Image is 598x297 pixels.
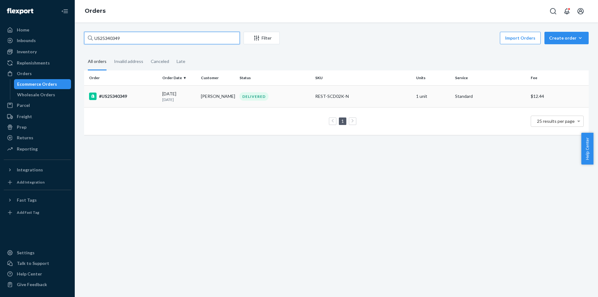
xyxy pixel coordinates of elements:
p: [DATE] [162,97,196,102]
div: Filter [244,35,279,41]
a: Inventory [4,47,71,57]
input: Search orders [84,32,240,44]
div: Ecommerce Orders [17,81,57,87]
div: Prep [17,124,26,130]
button: Help Center [581,133,593,165]
div: Customer [201,75,235,80]
div: Add Integration [17,180,45,185]
a: Freight [4,112,71,122]
div: DELIVERED [240,92,268,101]
button: Import Orders [500,32,541,44]
th: Units [414,70,452,85]
button: Filter [244,32,280,44]
div: Create order [549,35,584,41]
div: Home [17,27,29,33]
button: Give Feedback [4,280,71,290]
div: Wholesale Orders [17,92,55,98]
a: Returns [4,133,71,143]
div: Late [177,53,185,69]
td: $12.44 [528,85,589,107]
th: Service [453,70,528,85]
div: Reporting [17,146,38,152]
div: Inbounds [17,37,36,44]
img: Flexport logo [7,8,33,14]
a: Orders [4,69,71,79]
div: All orders [88,53,107,70]
td: [PERSON_NAME] [198,85,237,107]
button: Open notifications [561,5,573,17]
a: Home [4,25,71,35]
p: Standard [455,93,526,99]
th: SKU [313,70,414,85]
a: Settings [4,248,71,258]
a: Reporting [4,144,71,154]
div: [DATE] [162,91,196,102]
div: Talk to Support [17,260,49,266]
div: Integrations [17,167,43,173]
a: Parcel [4,100,71,110]
div: Parcel [17,102,30,108]
div: Help Center [17,271,42,277]
a: Help Center [4,269,71,279]
a: Add Fast Tag [4,208,71,218]
a: Page 1 is your current page [340,118,345,124]
button: Open Search Box [547,5,559,17]
th: Status [237,70,313,85]
div: Give Feedback [17,281,47,288]
th: Fee [528,70,589,85]
th: Order [84,70,160,85]
div: Add Fast Tag [17,210,39,215]
button: Integrations [4,165,71,175]
button: Create order [544,32,589,44]
button: Close Navigation [59,5,71,17]
a: Replenishments [4,58,71,68]
div: #US25340349 [89,93,157,100]
button: Fast Tags [4,195,71,205]
div: Freight [17,113,32,120]
span: 25 results per page [537,118,575,124]
a: Ecommerce Orders [14,79,71,89]
div: Fast Tags [17,197,37,203]
a: Add Integration [4,177,71,187]
div: Replenishments [17,60,50,66]
div: Canceled [151,53,169,69]
div: Orders [17,70,32,77]
div: Settings [17,250,35,256]
th: Order Date [160,70,198,85]
button: Open account menu [574,5,587,17]
div: Inventory [17,49,37,55]
a: Talk to Support [4,258,71,268]
a: Wholesale Orders [14,90,71,100]
ol: breadcrumbs [80,2,111,20]
div: REST-SCD02K-N [315,93,411,99]
td: 1 unit [414,85,452,107]
a: Prep [4,122,71,132]
div: Invalid address [114,53,143,69]
a: Inbounds [4,36,71,46]
a: Orders [85,7,106,14]
div: Returns [17,135,33,141]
